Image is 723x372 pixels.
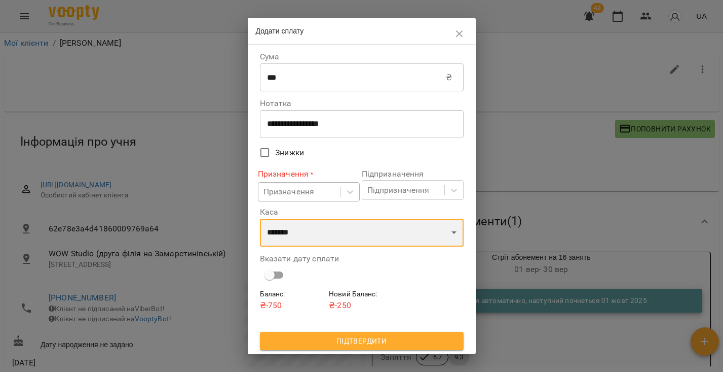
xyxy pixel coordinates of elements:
[260,53,464,61] label: Сума
[258,168,360,180] label: Призначення
[260,208,464,216] label: Каса
[256,27,304,35] span: Додати сплату
[446,72,452,84] p: ₴
[275,147,304,159] span: Знижки
[260,299,325,312] p: ₴ -750
[329,289,394,300] h6: Новий Баланс :
[362,170,464,178] label: Підпризначення
[367,184,430,196] div: Підпризначення
[263,186,315,198] div: Призначення
[260,255,464,263] label: Вказати дату сплати
[329,299,394,312] p: ₴ -250
[268,335,455,347] span: Підтвердити
[260,289,325,300] h6: Баланс :
[260,332,464,350] button: Підтвердити
[260,99,464,108] label: Нотатка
